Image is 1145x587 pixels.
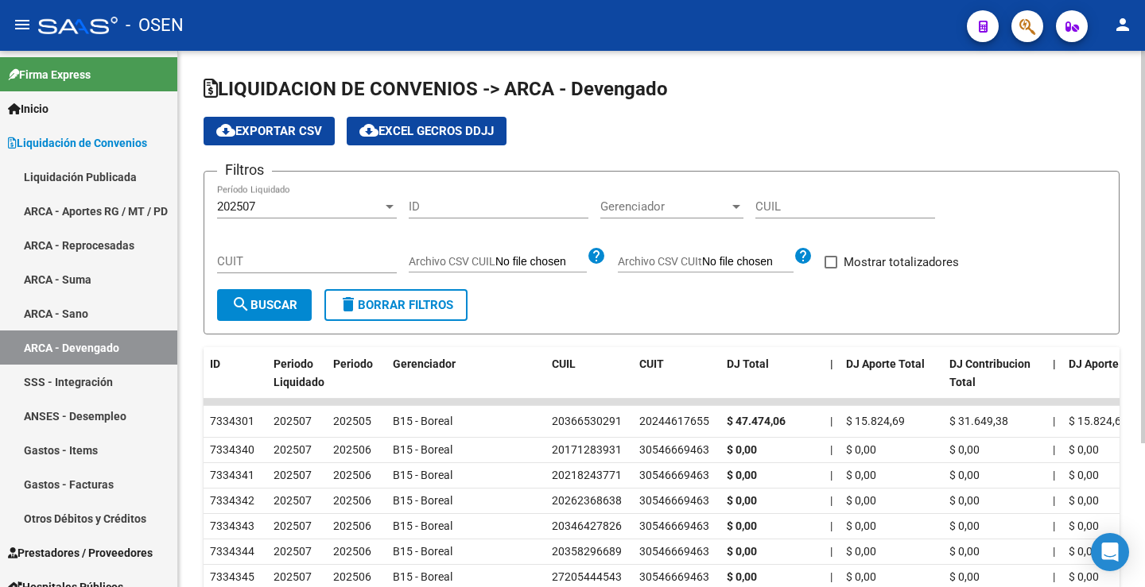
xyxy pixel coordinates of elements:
[633,347,720,417] datatable-header-cell: CUIT
[339,298,453,312] span: Borrar Filtros
[552,412,622,431] div: 20366530291
[1069,545,1099,558] span: $ 0,00
[727,494,757,507] strong: $ 0,00
[943,347,1046,417] datatable-header-cell: DJ Contribucion Total
[846,545,876,558] span: $ 0,00
[393,357,456,370] span: Gerenciador
[333,519,371,532] span: 202506
[347,117,507,145] button: EXCEL GECROS DDJJ
[274,443,312,456] span: 202507
[639,357,664,370] span: CUIT
[274,570,312,583] span: 202507
[231,298,297,312] span: Buscar
[333,443,371,456] span: 202506
[552,517,622,535] div: 20346427826
[210,494,254,507] span: 7334342
[495,255,587,269] input: Archivo CSV CUIL
[217,199,255,214] span: 202507
[949,357,1030,388] span: DJ Contribucion Total
[359,124,494,138] span: EXCEL GECROS DDJJ
[600,199,729,214] span: Gerenciador
[327,347,386,417] datatable-header-cell: Periodo
[830,469,833,481] span: |
[639,412,709,431] div: 20244617655
[333,357,373,370] span: Periodo
[830,494,833,507] span: |
[840,347,943,417] datatable-header-cell: DJ Aporte Total
[126,8,184,43] span: - OSEN
[794,246,813,265] mat-icon: help
[1069,469,1099,481] span: $ 0,00
[639,441,709,459] div: 30546669463
[8,544,153,562] span: Prestadores / Proveedores
[844,253,959,272] span: Mostrar totalizadores
[333,494,371,507] span: 202506
[267,347,327,417] datatable-header-cell: Periodo Liquidado
[210,469,254,481] span: 7334341
[1053,494,1055,507] span: |
[552,568,622,586] div: 27205444543
[359,121,378,140] mat-icon: cloud_download
[727,443,757,456] strong: $ 0,00
[545,347,633,417] datatable-header-cell: CUIL
[204,347,267,417] datatable-header-cell: ID
[1113,15,1132,34] mat-icon: person
[639,492,709,510] div: 30546669463
[210,443,254,456] span: 7334340
[333,469,371,481] span: 202506
[274,357,324,388] span: Periodo Liquidado
[1091,533,1129,571] div: Open Intercom Messenger
[1053,415,1055,427] span: |
[727,415,786,427] strong: $ 47.474,06
[393,415,452,427] span: B15 - Boreal
[552,543,622,561] div: 20358296689
[210,545,254,558] span: 7334344
[846,415,905,427] span: $ 15.824,69
[324,289,468,321] button: Borrar Filtros
[274,545,312,558] span: 202507
[1053,357,1056,370] span: |
[949,519,980,532] span: $ 0,00
[727,469,757,481] strong: $ 0,00
[231,295,250,314] mat-icon: search
[393,443,452,456] span: B15 - Boreal
[274,494,312,507] span: 202507
[639,568,709,586] div: 30546669463
[949,570,980,583] span: $ 0,00
[727,570,757,583] strong: $ 0,00
[1053,545,1055,558] span: |
[949,545,980,558] span: $ 0,00
[830,519,833,532] span: |
[830,545,833,558] span: |
[8,134,147,152] span: Liquidación de Convenios
[830,443,833,456] span: |
[720,347,824,417] datatable-header-cell: DJ Total
[1069,357,1119,370] span: DJ Aporte
[217,159,272,181] h3: Filtros
[386,347,545,417] datatable-header-cell: Gerenciador
[333,570,371,583] span: 202506
[846,357,925,370] span: DJ Aporte Total
[274,469,312,481] span: 202507
[552,492,622,510] div: 20262368638
[830,415,833,427] span: |
[1069,415,1128,427] span: $ 15.824,69
[204,78,668,100] span: LIQUIDACION DE CONVENIOS -> ARCA - Devengado
[824,347,840,417] datatable-header-cell: |
[846,519,876,532] span: $ 0,00
[1069,494,1099,507] span: $ 0,00
[1053,519,1055,532] span: |
[393,469,452,481] span: B15 - Boreal
[552,357,576,370] span: CUIL
[727,519,757,532] strong: $ 0,00
[830,570,833,583] span: |
[333,545,371,558] span: 202506
[1053,570,1055,583] span: |
[1069,519,1099,532] span: $ 0,00
[210,415,254,427] span: 7334301
[339,295,358,314] mat-icon: delete
[274,519,312,532] span: 202507
[639,466,709,485] div: 30546669463
[216,124,322,138] span: Exportar CSV
[216,121,235,140] mat-icon: cloud_download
